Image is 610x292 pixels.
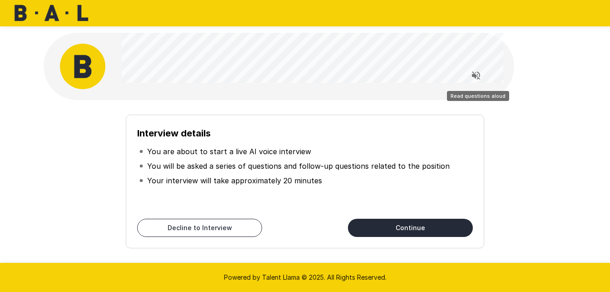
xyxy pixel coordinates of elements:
[147,175,322,186] p: Your interview will take approximately 20 minutes
[11,273,599,282] p: Powered by Talent Llama © 2025. All Rights Reserved.
[137,128,211,139] b: Interview details
[447,91,509,101] div: Read questions aloud
[147,146,311,157] p: You are about to start a live AI voice interview
[467,66,485,85] button: Read questions aloud
[147,161,450,171] p: You will be asked a series of questions and follow-up questions related to the position
[137,219,262,237] button: Decline to Interview
[60,44,105,89] img: bal_avatar.png
[348,219,473,237] button: Continue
